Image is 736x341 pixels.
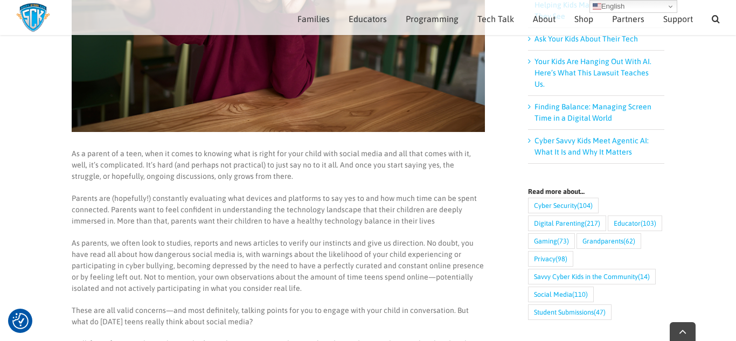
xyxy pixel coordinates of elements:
[528,198,599,213] a: Cyber Security (104 items)
[572,287,588,302] span: (110)
[594,305,606,319] span: (47)
[72,148,485,182] p: As a parent of a teen, when it comes to knowing what is right for your child with social media an...
[533,15,556,23] span: About
[528,287,594,302] a: Social Media (110 items)
[528,304,612,320] a: Student Submissions (47 items)
[556,252,567,266] span: (98)
[297,15,330,23] span: Families
[72,238,485,294] p: As parents, we often look to studies, reports and news articles to verify our instincts and give ...
[534,34,638,43] a: Ask Your Kids About Their Tech
[534,57,651,88] a: Your Kids Are Hanging Out With AI. Here’s What This Lawsuit Teaches Us.
[528,188,664,195] h4: Read more about…
[477,15,514,23] span: Tech Talk
[593,2,601,11] img: en
[12,313,29,329] button: Consent Preferences
[641,216,656,231] span: (103)
[585,216,600,231] span: (217)
[528,251,573,267] a: Privacy (98 items)
[663,15,693,23] span: Support
[406,15,459,23] span: Programming
[534,102,651,122] a: Finding Balance: Managing Screen Time in a Digital World
[574,15,593,23] span: Shop
[72,305,485,328] p: These are all valid concerns—and most definitely, talking points for you to engage with your chil...
[528,215,606,231] a: Digital Parenting (217 items)
[638,269,650,284] span: (14)
[349,15,387,23] span: Educators
[72,193,485,227] p: Parents are (hopefully!) constantly evaluating what devices and platforms to say yes to and how m...
[557,234,569,248] span: (73)
[534,136,649,156] a: Cyber Savvy Kids Meet Agentic AI: What It Is and Why It Matters
[528,233,575,249] a: Gaming (73 items)
[612,15,644,23] span: Partners
[528,269,656,284] a: Savvy Cyber Kids in the Community (14 items)
[577,233,641,249] a: Grandparents (62 items)
[577,198,593,213] span: (104)
[623,234,635,248] span: (62)
[12,313,29,329] img: Revisit consent button
[16,3,50,32] img: Savvy Cyber Kids Logo
[608,215,662,231] a: Educator (103 items)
